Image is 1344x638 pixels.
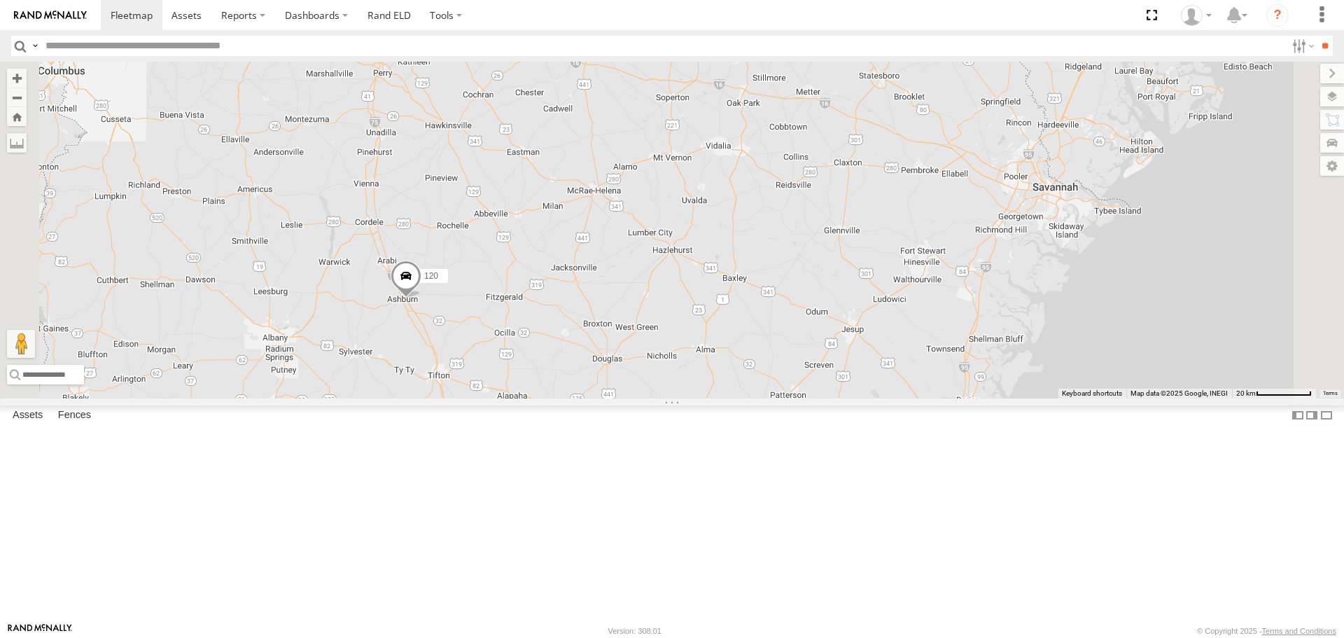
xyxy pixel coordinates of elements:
[14,11,87,20] img: rand-logo.svg
[7,88,27,107] button: Zoom out
[1130,389,1228,397] span: Map data ©2025 Google, INEGI
[7,69,27,88] button: Zoom in
[424,272,438,282] span: 120
[7,330,35,358] button: Drag Pegman onto the map to open Street View
[1062,389,1122,398] button: Keyboard shortcuts
[6,406,50,426] label: Assets
[1305,405,1319,426] label: Dock Summary Table to the Right
[29,36,41,56] label: Search Query
[1320,156,1344,176] label: Map Settings
[1319,405,1333,426] label: Hide Summary Table
[1262,627,1336,635] a: Terms and Conditions
[7,133,27,153] label: Measure
[1291,405,1305,426] label: Dock Summary Table to the Left
[1287,36,1317,56] label: Search Filter Options
[608,627,661,635] div: Version: 308.01
[1236,389,1256,397] span: 20 km
[1232,389,1316,398] button: Map Scale: 20 km per 76 pixels
[1197,627,1336,635] div: © Copyright 2025 -
[7,107,27,126] button: Zoom Home
[8,624,72,638] a: Visit our Website
[1323,390,1338,396] a: Terms (opens in new tab)
[1176,5,1217,26] div: Scott Humbel
[51,406,98,426] label: Fences
[1266,4,1289,27] i: ?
